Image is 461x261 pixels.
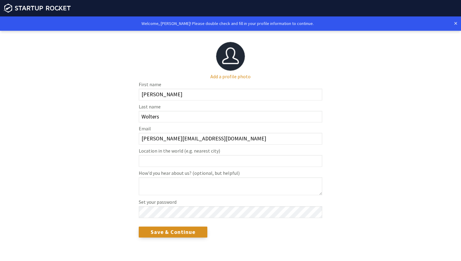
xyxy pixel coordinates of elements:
[139,104,322,109] label: Last name
[139,82,322,87] label: First name
[139,227,207,238] input: Save & Continue
[210,73,251,79] a: Add a profile photo
[139,148,322,153] label: Location in the world (e.g. nearest city)
[139,199,322,204] label: Set your password
[139,126,322,131] label: Email
[141,21,314,26] span: Welcome, [PERSON_NAME]! Please double check and fill in your profile information to continue.
[139,171,322,175] label: How'd you hear about us? (optional, but helpful)
[454,20,457,27] a: ×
